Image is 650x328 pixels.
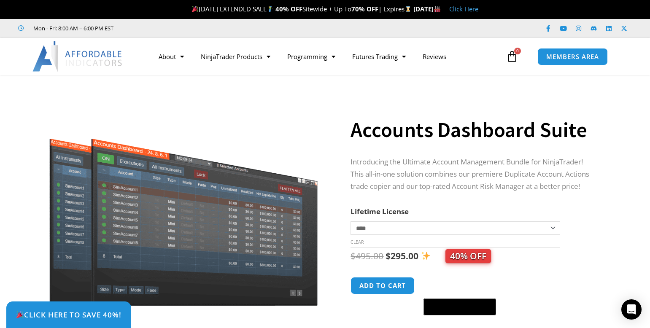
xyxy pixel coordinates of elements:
[414,47,455,66] a: Reviews
[537,48,608,65] a: MEMBERS AREA
[546,54,599,60] span: MEMBERS AREA
[421,251,430,260] img: ✨
[31,23,113,33] span: Mon - Fri: 8:00 AM – 6:00 PM EST
[190,5,413,13] span: [DATE] EXTENDED SALE Sitewide + Up To | Expires
[514,48,521,54] span: 0
[279,47,344,66] a: Programming
[445,249,491,263] span: 40% OFF
[150,47,504,66] nav: Menu
[422,276,498,296] iframe: Secure express checkout frame
[125,24,252,32] iframe: Customer reviews powered by Trustpilot
[351,156,597,193] p: Introducing the Ultimate Account Management Bundle for NinjaTrader! This all-in-one solution comb...
[386,250,418,262] bdi: 295.00
[351,250,356,262] span: $
[275,5,302,13] strong: 40% OFF
[16,311,24,318] img: 🎉
[351,207,409,216] label: Lifetime License
[192,47,279,66] a: NinjaTrader Products
[192,6,198,12] img: 🎉
[351,250,383,262] bdi: 495.00
[16,311,121,318] span: Click Here to save 40%!
[449,5,478,13] a: Click Here
[386,250,391,262] span: $
[494,44,531,69] a: 0
[351,5,378,13] strong: 70% OFF
[267,6,273,12] img: 🏌️‍♂️
[351,115,597,145] h1: Accounts Dashboard Suite
[344,47,414,66] a: Futures Trading
[413,5,441,13] strong: [DATE]
[621,299,642,320] div: Open Intercom Messenger
[32,41,123,72] img: LogoAI | Affordable Indicators – NinjaTrader
[423,298,496,315] button: Buy with GPay
[351,239,364,245] a: Clear options
[6,301,131,328] a: 🎉Click Here to save 40%!
[405,6,411,12] img: ⌛
[150,47,192,66] a: About
[434,6,440,12] img: 🏭
[351,277,415,294] button: Add to cart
